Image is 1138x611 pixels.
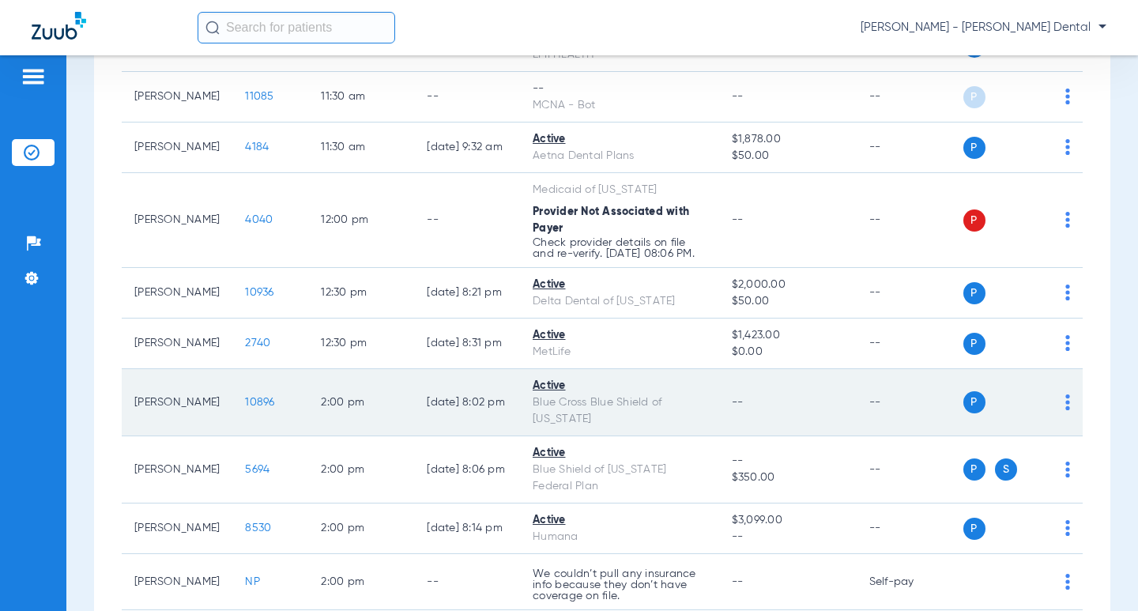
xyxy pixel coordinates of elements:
td: -- [857,504,963,554]
td: -- [857,173,963,268]
td: 12:30 PM [308,268,414,319]
div: -- [533,81,707,97]
td: -- [857,123,963,173]
td: [PERSON_NAME] [122,504,232,554]
td: 12:30 PM [308,319,414,369]
div: Blue Cross Blue Shield of [US_STATE] [533,394,707,428]
td: [DATE] 8:06 PM [414,436,520,504]
span: [PERSON_NAME] - [PERSON_NAME] Dental [861,20,1106,36]
span: -- [732,397,744,408]
img: Zuub Logo [32,12,86,40]
td: [DATE] 8:14 PM [414,504,520,554]
span: -- [732,576,744,587]
td: [PERSON_NAME] [122,123,232,173]
span: 2740 [245,338,270,349]
span: 8530 [245,522,271,534]
div: Active [533,445,707,462]
td: 11:30 AM [308,123,414,173]
span: NP [245,576,260,587]
span: 11085 [245,91,273,102]
div: Active [533,512,707,529]
td: [DATE] 8:31 PM [414,319,520,369]
div: Humana [533,529,707,545]
span: P [963,391,985,413]
td: -- [857,268,963,319]
td: [PERSON_NAME] [122,173,232,268]
td: Self-pay [857,554,963,610]
td: -- [857,319,963,369]
p: We couldn’t pull any insurance info because they don’t have coverage on file. [533,568,707,602]
span: -- [732,91,744,102]
td: [PERSON_NAME] [122,436,232,504]
span: P [963,333,985,355]
td: 2:00 PM [308,504,414,554]
div: MCNA - Bot [533,97,707,114]
span: 10896 [245,397,274,408]
span: P [963,458,985,481]
td: 2:00 PM [308,369,414,436]
span: -- [732,453,844,470]
td: -- [857,369,963,436]
td: -- [414,72,520,123]
iframe: Chat Widget [1059,535,1138,611]
span: 10936 [245,287,273,298]
span: P [963,137,985,159]
span: 5694 [245,464,269,475]
span: -- [732,214,744,225]
td: 2:00 PM [308,436,414,504]
p: Check provider details on file and re-verify. [DATE] 08:06 PM. [533,237,707,259]
td: [DATE] 8:02 PM [414,369,520,436]
span: P [963,209,985,232]
span: $0.00 [732,344,844,360]
img: group-dot-blue.svg [1065,212,1070,228]
img: group-dot-blue.svg [1065,394,1070,410]
td: [DATE] 9:32 AM [414,123,520,173]
img: group-dot-blue.svg [1065,462,1070,477]
span: $2,000.00 [732,277,844,293]
span: P [963,282,985,304]
img: group-dot-blue.svg [1065,335,1070,351]
span: $3,099.00 [732,512,844,529]
img: group-dot-blue.svg [1065,89,1070,104]
span: P [963,518,985,540]
div: Active [533,277,707,293]
span: 4184 [245,141,269,153]
img: hamburger-icon [21,67,46,86]
span: $350.00 [732,470,844,486]
span: Provider Not Associated with Payer [533,206,689,234]
td: [DATE] 8:21 PM [414,268,520,319]
td: [PERSON_NAME] [122,268,232,319]
div: Medicaid of [US_STATE] [533,182,707,198]
td: [PERSON_NAME] [122,319,232,369]
div: Delta Dental of [US_STATE] [533,293,707,310]
img: Search Icon [205,21,220,35]
td: [PERSON_NAME] [122,554,232,610]
img: group-dot-blue.svg [1065,520,1070,536]
td: 12:00 PM [308,173,414,268]
td: [PERSON_NAME] [122,369,232,436]
div: MetLife [533,344,707,360]
td: -- [414,554,520,610]
img: group-dot-blue.svg [1065,285,1070,300]
div: Blue Shield of [US_STATE] Federal Plan [533,462,707,495]
td: -- [857,72,963,123]
span: $50.00 [732,293,844,310]
div: Aetna Dental Plans [533,148,707,164]
img: group-dot-blue.svg [1065,139,1070,155]
div: Active [533,327,707,344]
span: -- [732,529,844,545]
div: Active [533,378,707,394]
input: Search for patients [198,12,395,43]
span: 4040 [245,214,273,225]
div: Active [533,131,707,148]
td: [PERSON_NAME] [122,72,232,123]
span: $1,423.00 [732,327,844,344]
td: 11:30 AM [308,72,414,123]
span: $1,878.00 [732,131,844,148]
td: -- [414,173,520,268]
span: S [995,458,1017,481]
td: 2:00 PM [308,554,414,610]
span: $50.00 [732,148,844,164]
span: P [963,86,985,108]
